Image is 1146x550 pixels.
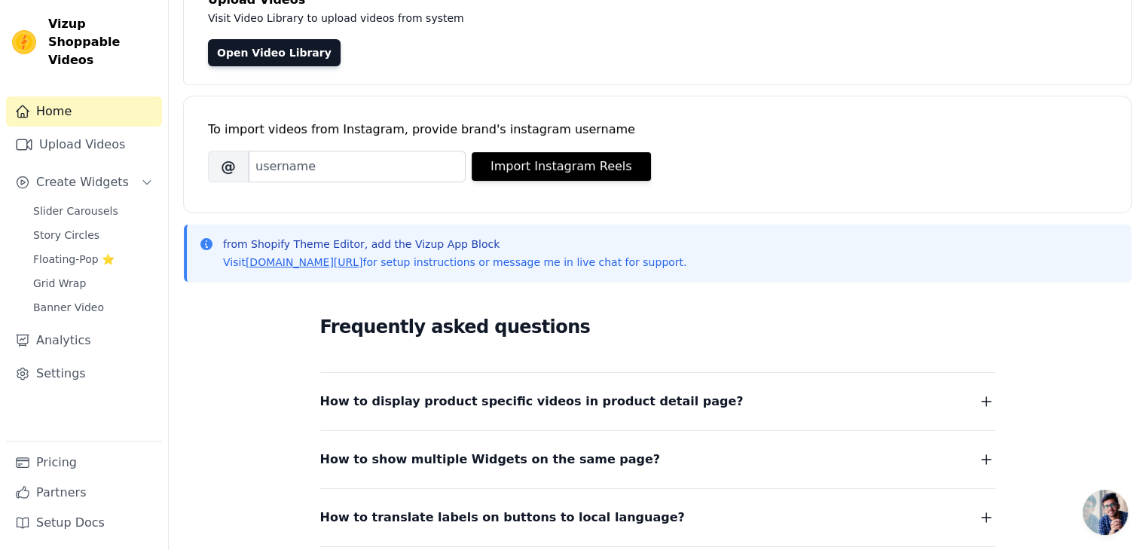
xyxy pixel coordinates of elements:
a: Partners [6,478,162,508]
a: Home [6,96,162,127]
span: How to translate labels on buttons to local language? [320,507,685,528]
span: Create Widgets [36,173,129,191]
a: Story Circles [24,225,162,246]
h2: Frequently asked questions [320,312,995,342]
p: Visit for setup instructions or message me in live chat for support. [223,255,686,270]
a: Upload Videos [6,130,162,160]
a: Pricing [6,448,162,478]
span: How to display product specific videos in product detail page? [320,391,744,412]
span: Slider Carousels [33,203,118,218]
a: Open chat [1083,490,1128,535]
div: To import videos from Instagram, provide brand's instagram username [208,121,1107,139]
span: Story Circles [33,228,99,243]
span: How to show multiple Widgets on the same page? [320,449,661,470]
button: Create Widgets [6,167,162,197]
p: from Shopify Theme Editor, add the Vizup App Block [223,237,686,252]
img: Vizup [12,30,36,54]
span: Floating-Pop ⭐ [33,252,115,267]
button: Import Instagram Reels [472,152,651,181]
span: Grid Wrap [33,276,86,291]
button: How to show multiple Widgets on the same page? [320,449,995,470]
input: username [249,151,466,182]
a: [DOMAIN_NAME][URL] [246,256,363,268]
a: Open Video Library [208,39,341,66]
button: How to translate labels on buttons to local language? [320,507,995,528]
a: Analytics [6,325,162,356]
p: Visit Video Library to upload videos from system [208,9,883,27]
span: Banner Video [33,300,104,315]
a: Banner Video [24,297,162,318]
a: Settings [6,359,162,389]
button: How to display product specific videos in product detail page? [320,391,995,412]
span: Vizup Shoppable Videos [48,15,156,69]
a: Setup Docs [6,508,162,538]
span: @ [208,151,249,182]
a: Slider Carousels [24,200,162,222]
a: Floating-Pop ⭐ [24,249,162,270]
a: Grid Wrap [24,273,162,294]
